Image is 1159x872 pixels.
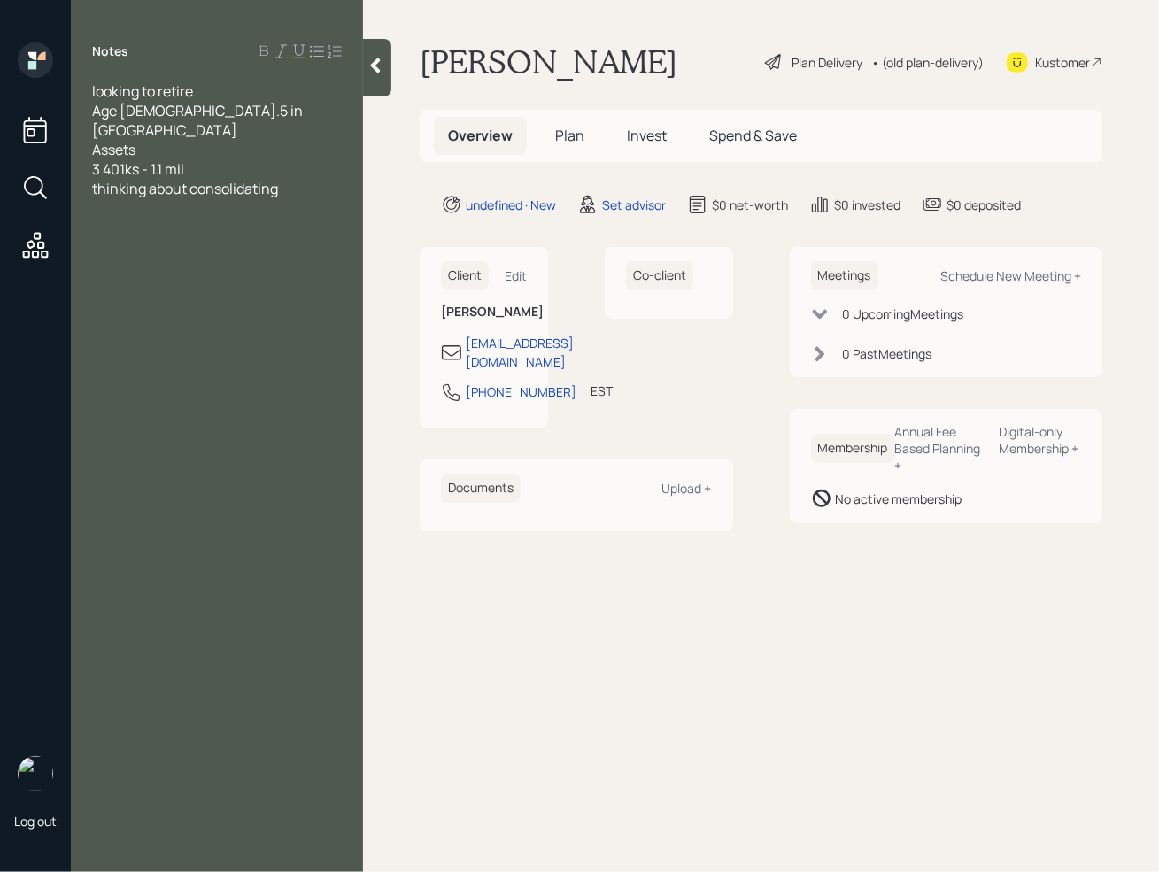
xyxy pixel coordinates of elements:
[441,305,527,320] h6: [PERSON_NAME]
[940,267,1081,284] div: Schedule New Meeting +
[712,196,788,214] div: $0 net-worth
[834,196,900,214] div: $0 invested
[92,101,305,140] span: Age [DEMOGRAPHIC_DATA].5 in [GEOGRAPHIC_DATA]
[14,813,57,830] div: Log out
[466,334,574,371] div: [EMAIL_ADDRESS][DOMAIN_NAME]
[1035,53,1090,72] div: Kustomer
[895,423,985,474] div: Annual Fee Based Planning +
[602,196,666,214] div: Set advisor
[626,261,693,290] h6: Co-client
[999,423,1081,457] div: Digital-only Membership +
[843,305,964,323] div: 0 Upcoming Meeting s
[662,480,712,497] div: Upload +
[555,126,584,145] span: Plan
[627,126,667,145] span: Invest
[92,42,128,60] label: Notes
[441,261,489,290] h6: Client
[709,126,797,145] span: Spend & Save
[92,81,193,101] span: looking to retire
[441,474,521,503] h6: Documents
[466,382,576,401] div: [PHONE_NUMBER]
[505,267,527,284] div: Edit
[591,382,613,400] div: EST
[811,434,895,463] h6: Membership
[92,140,135,159] span: Assets
[92,179,278,198] span: thinking about consolidating
[18,756,53,791] img: retirable_logo.png
[811,261,878,290] h6: Meetings
[420,42,677,81] h1: [PERSON_NAME]
[92,159,184,179] span: 3 401ks - 1.1 mil
[947,196,1021,214] div: $0 deposited
[448,126,513,145] span: Overview
[836,490,962,508] div: No active membership
[466,196,556,214] div: undefined · New
[792,53,862,72] div: Plan Delivery
[843,344,932,363] div: 0 Past Meeting s
[871,53,984,72] div: • (old plan-delivery)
